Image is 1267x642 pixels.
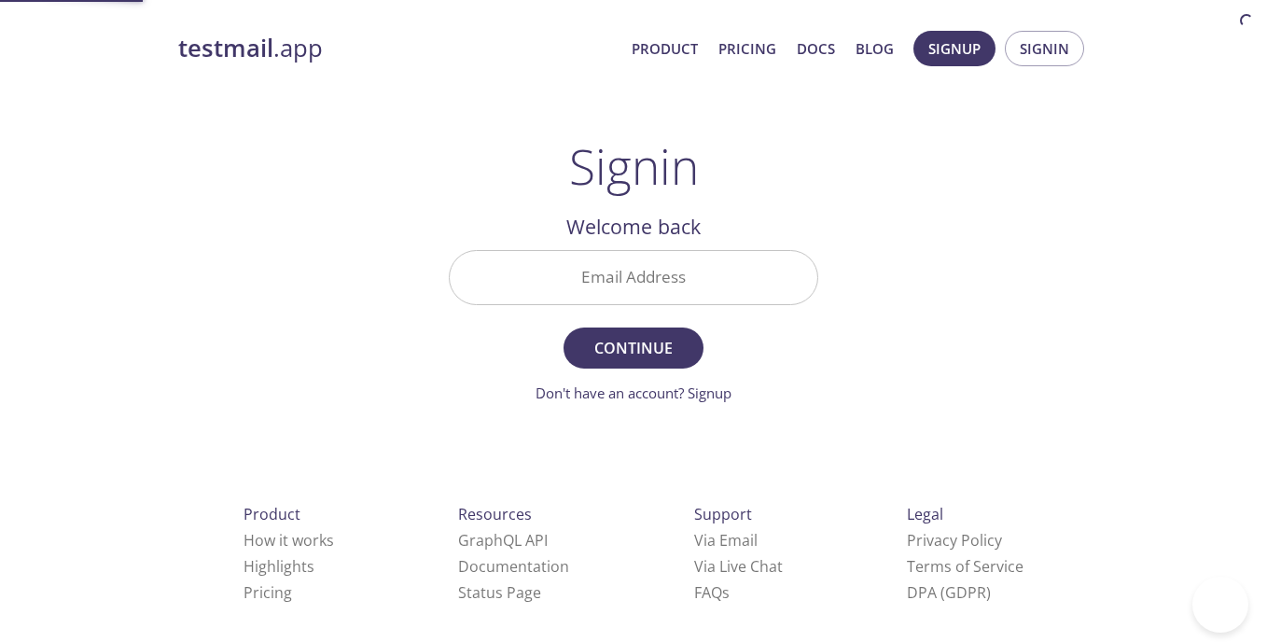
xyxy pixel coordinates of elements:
span: Resources [458,504,532,524]
button: Signin [1005,31,1084,66]
a: testmail.app [178,33,617,64]
a: Documentation [458,556,569,577]
h2: Welcome back [449,211,818,243]
button: Continue [564,328,703,369]
span: Support [694,504,752,524]
a: Pricing [718,36,776,61]
iframe: Help Scout Beacon - Open [1192,577,1248,633]
a: Status Page [458,582,541,603]
a: Highlights [244,556,314,577]
h1: Signin [569,138,699,194]
a: Product [632,36,698,61]
button: Signup [913,31,995,66]
a: How it works [244,530,334,551]
a: Docs [797,36,835,61]
a: Via Live Chat [694,556,783,577]
a: FAQ [694,582,730,603]
a: Via Email [694,530,758,551]
a: Pricing [244,582,292,603]
span: Continue [584,335,683,361]
a: Blog [856,36,894,61]
span: s [722,582,730,603]
span: Legal [907,504,943,524]
span: Product [244,504,300,524]
a: Terms of Service [907,556,1023,577]
a: GraphQL API [458,530,548,551]
span: Signin [1020,36,1069,61]
strong: testmail [178,32,273,64]
a: Privacy Policy [907,530,1002,551]
a: Don't have an account? Signup [536,384,731,402]
a: DPA (GDPR) [907,582,991,603]
span: Signup [928,36,981,61]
